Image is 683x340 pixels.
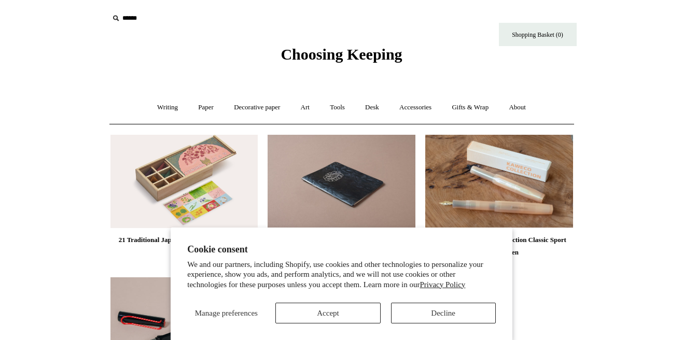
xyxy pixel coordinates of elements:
[268,135,415,228] img: Black Moire Choosing Keeping Medium Notebook
[189,94,223,121] a: Paper
[187,244,496,255] h2: Cookie consent
[148,94,187,121] a: Writing
[390,94,441,121] a: Accessories
[320,94,354,121] a: Tools
[113,234,255,246] div: 21 Traditional Japanese Floral Incense Cones
[110,135,258,228] a: 21 Traditional Japanese Floral Incense Cones 21 Traditional Japanese Floral Incense Cones
[425,135,573,228] img: Apricot Pearl Kaweco Collection Classic Sport Fountain Pen
[268,135,415,228] a: Black Moire Choosing Keeping Medium Notebook Black Moire Choosing Keeping Medium Notebook
[291,94,319,121] a: Art
[110,234,258,276] a: 21 Traditional Japanese Floral Incense Cones £25.00
[391,303,496,323] button: Decline
[275,303,380,323] button: Accept
[425,135,573,228] a: Apricot Pearl Kaweco Collection Classic Sport Fountain Pen Apricot Pearl Kaweco Collection Classi...
[281,54,402,61] a: Choosing Keeping
[225,94,289,121] a: Decorative paper
[356,94,388,121] a: Desk
[281,46,402,63] span: Choosing Keeping
[499,23,577,46] a: Shopping Basket (0)
[499,94,535,121] a: About
[187,260,496,290] p: We and our partners, including Shopify, use cookies and other technologies to personalize your ex...
[442,94,498,121] a: Gifts & Wrap
[195,309,258,317] span: Manage preferences
[420,280,465,289] a: Privacy Policy
[110,135,258,228] img: 21 Traditional Japanese Floral Incense Cones
[187,303,265,323] button: Manage preferences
